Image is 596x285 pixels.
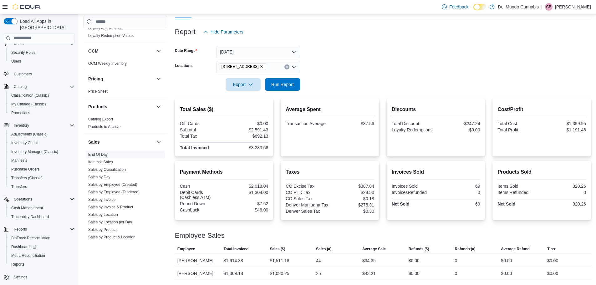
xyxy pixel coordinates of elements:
strong: Net Sold [497,201,515,206]
span: Reports [9,261,74,268]
strong: Total Invoiced [180,145,209,150]
div: $0.30 [331,209,374,214]
span: Sales by Product & Location [88,235,135,240]
button: Transfers (Classic) [6,174,77,182]
button: Inventory Manager (Classic) [6,147,77,156]
div: $0.18 [331,196,374,201]
span: Purchase Orders [11,167,40,172]
span: Transfers (Classic) [11,176,43,181]
span: Manifests [11,158,27,163]
div: $275.31 [331,202,374,207]
span: Itemized Sales [88,160,113,165]
button: Operations [1,195,77,204]
a: Sales by Location [88,212,118,217]
a: Users [9,58,23,65]
span: Security Roles [9,49,74,56]
span: Price Sheet [88,89,108,94]
span: Classification (Classic) [11,93,49,98]
span: Traceabilty Dashboard [9,213,74,221]
div: Total Discount [392,121,435,126]
p: [PERSON_NAME] [555,3,591,11]
span: Refunds ($) [409,247,429,252]
div: CO RTD Tax [286,190,329,195]
span: Settings [14,275,27,280]
span: Security Roles [11,50,35,55]
span: Run Report [271,81,294,88]
div: Products [83,115,167,133]
div: Total Profit [497,127,540,132]
div: CO Excise Tax [286,184,329,189]
div: $1,369.18 [224,270,243,277]
span: My Catalog (Classic) [9,100,74,108]
button: Traceabilty Dashboard [6,212,77,221]
span: Sales (#) [316,247,331,252]
button: Hide Parameters [201,26,246,38]
div: $3,283.56 [225,145,268,150]
span: Average Refund [501,247,530,252]
button: Catalog [1,82,77,91]
div: $0.00 [409,270,420,277]
button: Purchase Orders [6,165,77,174]
div: Loyalty [83,24,167,42]
a: Dashboards [9,243,39,251]
div: $692.13 [225,134,268,139]
div: Pricing [83,88,167,98]
div: Loyalty Redemptions [392,127,435,132]
span: Cash Management [9,204,74,212]
a: Customers [11,70,34,78]
span: Sales by Location per Day [88,220,132,225]
button: OCM [155,47,162,55]
h2: Average Spent [286,106,374,113]
div: 44 [316,257,321,264]
span: Reports [14,227,27,232]
div: $1,399.95 [543,121,586,126]
span: Sales by Day [88,175,110,180]
h2: Discounts [392,106,480,113]
h2: Taxes [286,168,374,176]
span: Load All Apps in [GEOGRAPHIC_DATA] [18,18,74,31]
button: OCM [88,48,154,54]
span: Catalog [14,84,27,89]
span: Users [11,59,21,64]
a: Sales by Invoice [88,197,115,202]
h3: Products [88,104,107,110]
label: Date Range [175,48,197,53]
span: Inventory [11,122,74,129]
div: CO Sales Tax [286,196,329,201]
h2: Products Sold [497,168,586,176]
div: InvoicesRefunded [392,190,435,195]
a: Itemized Sales [88,160,113,164]
span: Transfers [9,183,74,191]
span: Customers [14,72,32,77]
span: Sales by Employee (Created) [88,182,137,187]
div: Gift Cards [180,121,223,126]
a: Inventory Count [9,139,40,147]
input: Dark Mode [473,4,486,10]
span: 2394 S Broadway [219,63,267,70]
span: Cash Management [11,206,43,211]
button: Reports [1,225,77,234]
button: Clear input [284,64,289,69]
a: Sales by Classification [88,167,126,172]
span: Export [229,78,257,91]
span: Metrc Reconciliation [9,252,74,259]
button: Export [226,78,261,91]
button: [DATE] [216,46,300,58]
button: Cash Management [6,204,77,212]
div: $0.00 [437,127,480,132]
div: $0.00 [501,270,512,277]
span: Inventory Count [9,139,74,147]
span: Average Sale [362,247,386,252]
a: Inventory Manager (Classic) [9,148,61,155]
div: Cashback [180,207,223,212]
div: [PERSON_NAME] [175,254,221,267]
div: Cash [180,184,223,189]
span: CB [546,3,552,11]
button: Pricing [88,76,154,82]
div: 0 [455,270,457,277]
div: -$247.24 [437,121,480,126]
a: Settings [11,273,30,281]
div: $34.35 [362,257,376,264]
